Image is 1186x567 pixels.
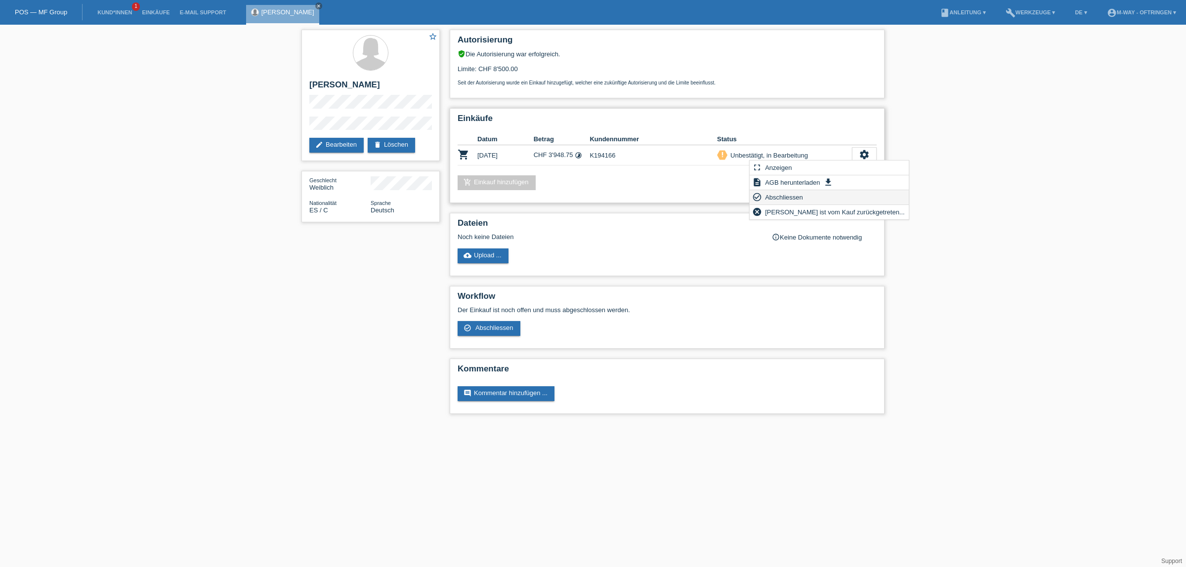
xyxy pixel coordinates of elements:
a: bookAnleitung ▾ [935,9,991,15]
a: [PERSON_NAME] [261,8,314,16]
div: Weiblich [309,176,371,191]
i: verified_user [458,50,466,58]
span: Spanien / C / 17.06.2017 [309,206,328,214]
th: Status [717,133,852,145]
span: 1 [132,2,140,11]
i: star_border [428,32,437,41]
p: Seit der Autorisierung wurde ein Einkauf hinzugefügt, welcher eine zukünftige Autorisierung und d... [458,80,877,85]
div: Die Autorisierung war erfolgreich. [458,50,877,58]
span: Abschliessen [475,324,513,331]
i: add_shopping_cart [464,178,471,186]
i: account_circle [1107,8,1117,18]
a: cloud_uploadUpload ... [458,248,508,263]
a: close [315,2,322,9]
span: Anzeigen [763,162,793,173]
td: [DATE] [477,145,534,165]
i: cloud_upload [464,251,471,259]
span: Abschliessen [763,191,805,203]
h2: [PERSON_NAME] [309,80,432,95]
div: Noch keine Dateien [458,233,760,241]
i: build [1006,8,1016,18]
span: Geschlecht [309,177,337,183]
i: check_circle_outline [752,192,762,202]
span: Sprache [371,200,391,206]
div: Limite: CHF 8'500.00 [458,58,877,85]
i: book [940,8,950,18]
i: 24 Raten [575,152,582,159]
a: star_border [428,32,437,42]
h2: Autorisierung [458,35,877,50]
i: delete [374,141,381,149]
i: description [752,177,762,187]
i: settings [859,149,870,160]
i: POSP00026523 [458,149,469,161]
th: Datum [477,133,534,145]
span: Nationalität [309,200,337,206]
a: account_circlem-way - Oftringen ▾ [1102,9,1181,15]
a: Einkäufe [137,9,174,15]
i: edit [315,141,323,149]
h2: Einkäufe [458,114,877,128]
h2: Dateien [458,218,877,233]
i: get_app [823,177,833,187]
a: check_circle_outline Abschliessen [458,321,520,336]
a: E-Mail Support [175,9,231,15]
td: CHF 3'948.75 [534,145,590,165]
p: Der Einkauf ist noch offen und muss abgeschlossen werden. [458,306,877,314]
a: Kund*innen [92,9,137,15]
a: commentKommentar hinzufügen ... [458,386,554,401]
i: close [316,3,321,8]
i: comment [464,389,471,397]
a: Support [1161,558,1182,565]
th: Kundennummer [590,133,717,145]
h2: Kommentare [458,364,877,379]
a: add_shopping_cartEinkauf hinzufügen [458,175,536,190]
i: check_circle_outline [464,324,471,332]
i: fullscreen [752,162,762,172]
div: Keine Dokumente notwendig [772,233,877,241]
th: Betrag [534,133,590,145]
td: K194166 [590,145,717,165]
a: POS — MF Group [15,8,67,16]
div: Unbestätigt, in Bearbeitung [727,150,808,161]
a: deleteLöschen [368,138,415,153]
a: buildWerkzeuge ▾ [1001,9,1060,15]
span: AGB herunterladen [763,176,821,188]
span: Deutsch [371,206,394,214]
i: priority_high [719,151,726,158]
a: DE ▾ [1070,9,1092,15]
i: info_outline [772,233,780,241]
a: editBearbeiten [309,138,364,153]
h2: Workflow [458,291,877,306]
